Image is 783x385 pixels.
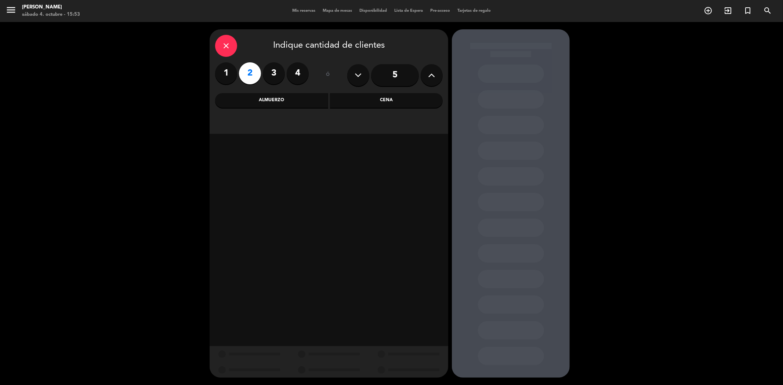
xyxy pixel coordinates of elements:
i: menu [6,4,17,15]
span: Tarjetas de regalo [454,9,494,13]
div: Indique cantidad de clientes [215,35,443,57]
div: [PERSON_NAME] [22,4,80,11]
span: Mis reservas [289,9,319,13]
label: 3 [263,62,285,84]
label: 4 [287,62,309,84]
div: Cena [330,93,443,108]
span: Disponibilidad [356,9,391,13]
div: Almuerzo [215,93,328,108]
div: sábado 4. octubre - 15:53 [22,11,80,18]
label: 2 [239,62,261,84]
i: exit_to_app [724,6,732,15]
button: menu [6,4,17,18]
label: 1 [215,62,237,84]
div: ó [316,62,340,88]
span: Pre-acceso [427,9,454,13]
i: turned_in_not [743,6,752,15]
i: add_circle_outline [704,6,713,15]
i: close [222,41,231,50]
span: Mapa de mesas [319,9,356,13]
span: Lista de Espera [391,9,427,13]
i: search [763,6,772,15]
